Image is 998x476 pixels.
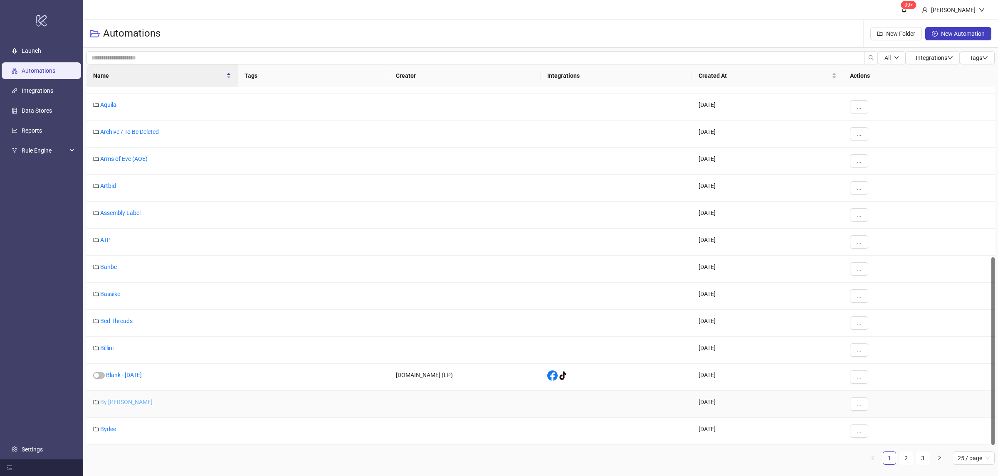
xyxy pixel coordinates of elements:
[692,337,843,364] div: [DATE]
[857,428,862,434] span: ...
[93,129,99,135] span: folder
[857,320,862,326] span: ...
[100,345,114,351] a: Billini
[692,202,843,229] div: [DATE]
[238,64,389,87] th: Tags
[857,185,862,191] span: ...
[870,455,875,460] span: left
[692,121,843,148] div: [DATE]
[22,48,41,54] a: Launch
[850,127,868,141] button: ...
[899,451,913,465] li: 2
[100,128,159,135] a: Archive / To Be Deleted
[850,262,868,276] button: ...
[692,418,843,445] div: [DATE]
[933,451,946,465] button: right
[866,451,879,465] button: left
[883,452,896,464] a: 1
[103,27,161,40] h3: Automations
[857,239,862,245] span: ...
[857,401,862,407] span: ...
[850,181,868,195] button: ...
[894,55,899,60] span: down
[857,374,862,380] span: ...
[970,54,988,61] span: Tags
[692,148,843,175] div: [DATE]
[93,264,99,270] span: folder
[877,31,883,37] span: folder-add
[93,318,99,324] span: folder
[692,364,843,391] div: [DATE]
[93,237,99,243] span: folder
[937,455,942,460] span: right
[916,54,953,61] span: Integrations
[933,451,946,465] li: Next Page
[979,7,985,13] span: down
[850,289,868,303] button: ...
[850,343,868,357] button: ...
[692,64,843,87] th: Created At
[958,452,990,464] span: 25 / page
[7,465,12,471] span: menu-fold
[947,55,953,61] span: down
[850,424,868,438] button: ...
[22,88,53,94] a: Integrations
[692,391,843,418] div: [DATE]
[850,208,868,222] button: ...
[692,175,843,202] div: [DATE]
[925,27,991,40] button: New Automation
[93,399,99,405] span: folder
[870,27,922,40] button: New Folder
[857,266,862,272] span: ...
[22,143,67,159] span: Rule Engine
[886,30,915,37] span: New Folder
[100,426,116,432] a: Bydee
[916,451,929,465] li: 3
[857,212,862,218] span: ...
[941,30,985,37] span: New Automation
[922,7,928,13] span: user
[692,94,843,121] div: [DATE]
[906,51,960,64] button: Integrationsdown
[850,370,868,384] button: ...
[868,55,874,61] span: search
[843,64,995,87] th: Actions
[692,229,843,256] div: [DATE]
[699,71,830,80] span: Created At
[12,148,17,154] span: fork
[22,128,42,134] a: Reports
[100,210,141,216] a: Assembly Label
[953,451,995,465] div: Page Size
[100,183,116,189] a: Artbid
[90,29,100,39] span: folder-open
[100,101,116,108] a: Aquila
[857,104,862,110] span: ...
[100,264,117,270] a: Banbe
[850,235,868,249] button: ...
[93,156,99,162] span: folder
[93,291,99,297] span: folder
[93,210,99,216] span: folder
[960,51,995,64] button: Tagsdown
[900,452,912,464] a: 2
[850,397,868,411] button: ...
[928,5,979,15] div: [PERSON_NAME]
[916,452,929,464] a: 3
[93,102,99,108] span: folder
[857,347,862,353] span: ...
[22,446,43,453] a: Settings
[86,64,238,87] th: Name
[93,345,99,351] span: folder
[100,291,120,297] a: Bassike
[850,100,868,113] button: ...
[100,399,153,405] a: By [PERSON_NAME]
[850,154,868,168] button: ...
[857,293,862,299] span: ...
[878,51,906,64] button: Alldown
[100,237,111,243] a: ATP
[541,64,692,87] th: Integrations
[850,316,868,330] button: ...
[93,183,99,189] span: folder
[100,318,133,324] a: Bed Threads
[22,108,52,114] a: Data Stores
